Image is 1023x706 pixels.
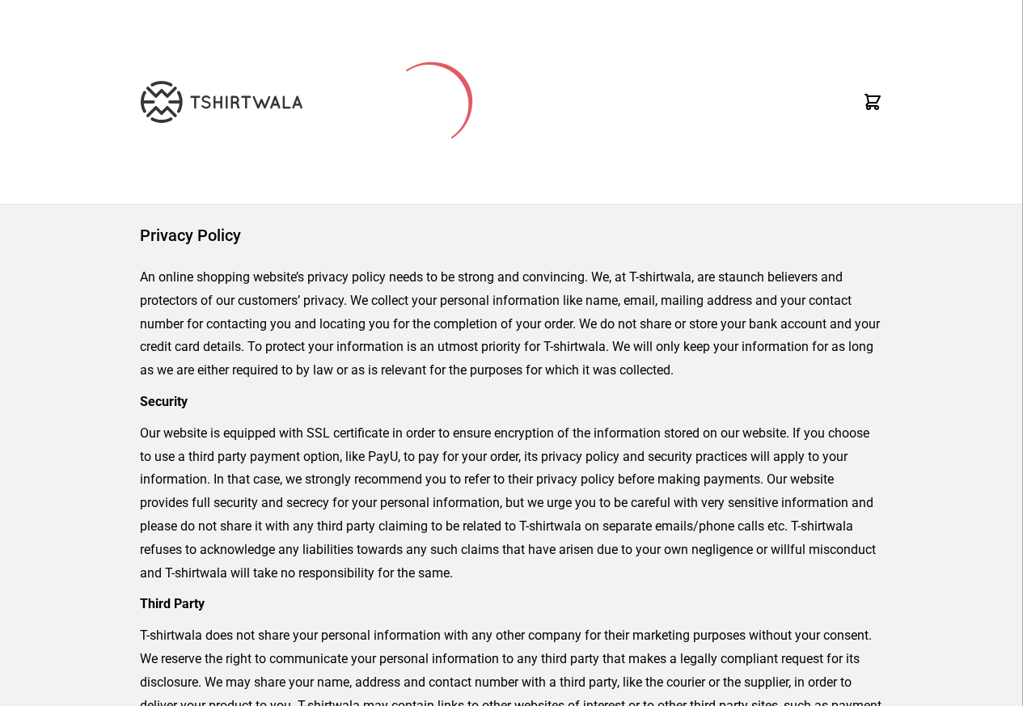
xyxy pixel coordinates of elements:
strong: Third Party [140,596,205,611]
p: Our website is equipped with SSL certificate in order to ensure encryption of the information sto... [140,422,883,586]
p: An online shopping website’s privacy policy needs to be strong and convincing. We, at T-shirtwala... [140,266,883,383]
img: TW-LOGO-400-104.png [141,81,302,123]
h1: Privacy Policy [140,224,883,247]
strong: Security [140,394,188,409]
